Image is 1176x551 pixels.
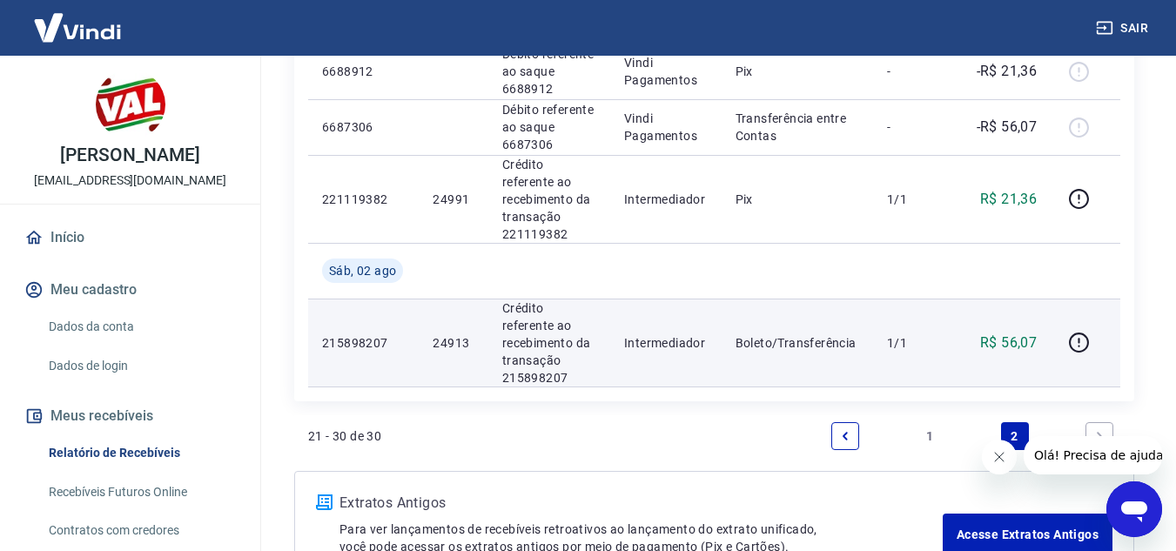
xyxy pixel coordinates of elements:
[502,299,596,386] p: Crédito referente ao recebimento da transação 215898207
[433,191,474,208] p: 24991
[322,191,405,208] p: 221119382
[42,309,239,345] a: Dados da conta
[339,493,943,514] p: Extratos Antigos
[887,118,938,136] p: -
[887,334,938,352] p: 1/1
[502,45,596,97] p: Débito referente ao saque 6688912
[916,422,944,450] a: Page 1
[1024,436,1162,474] iframe: Mensagem da empresa
[42,348,239,384] a: Dados de login
[21,271,239,309] button: Meu cadastro
[329,262,396,279] span: Sáb, 02 ago
[42,435,239,471] a: Relatório de Recebíveis
[34,171,226,190] p: [EMAIL_ADDRESS][DOMAIN_NAME]
[736,63,859,80] p: Pix
[308,427,381,445] p: 21 - 30 de 30
[21,218,239,257] a: Início
[322,334,405,352] p: 215898207
[887,63,938,80] p: -
[42,513,239,548] a: Contratos com credores
[980,333,1037,353] p: R$ 56,07
[736,110,859,144] p: Transferência entre Contas
[624,191,708,208] p: Intermediador
[502,156,596,243] p: Crédito referente ao recebimento da transação 221119382
[977,61,1038,82] p: -R$ 21,36
[502,101,596,153] p: Débito referente ao saque 6687306
[42,474,239,510] a: Recebíveis Futuros Online
[21,1,134,54] img: Vindi
[736,191,859,208] p: Pix
[322,63,405,80] p: 6688912
[982,440,1017,474] iframe: Fechar mensagem
[977,117,1038,138] p: -R$ 56,07
[1085,422,1113,450] a: Next page
[1092,12,1155,44] button: Sair
[1106,481,1162,537] iframe: Botão para abrir a janela de mensagens
[322,118,405,136] p: 6687306
[624,54,708,89] p: Vindi Pagamentos
[10,12,146,26] span: Olá! Precisa de ajuda?
[21,397,239,435] button: Meus recebíveis
[433,334,474,352] p: 24913
[980,189,1037,210] p: R$ 21,36
[60,146,199,165] p: [PERSON_NAME]
[831,422,859,450] a: Previous page
[96,70,165,139] img: 041f24c4-f939-4978-8543-d301094c1fba.jpeg
[316,494,333,510] img: ícone
[1001,422,1029,450] a: Page 2 is your current page
[624,110,708,144] p: Vindi Pagamentos
[824,415,1120,457] ul: Pagination
[887,191,938,208] p: 1/1
[624,334,708,352] p: Intermediador
[736,334,859,352] p: Boleto/Transferência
